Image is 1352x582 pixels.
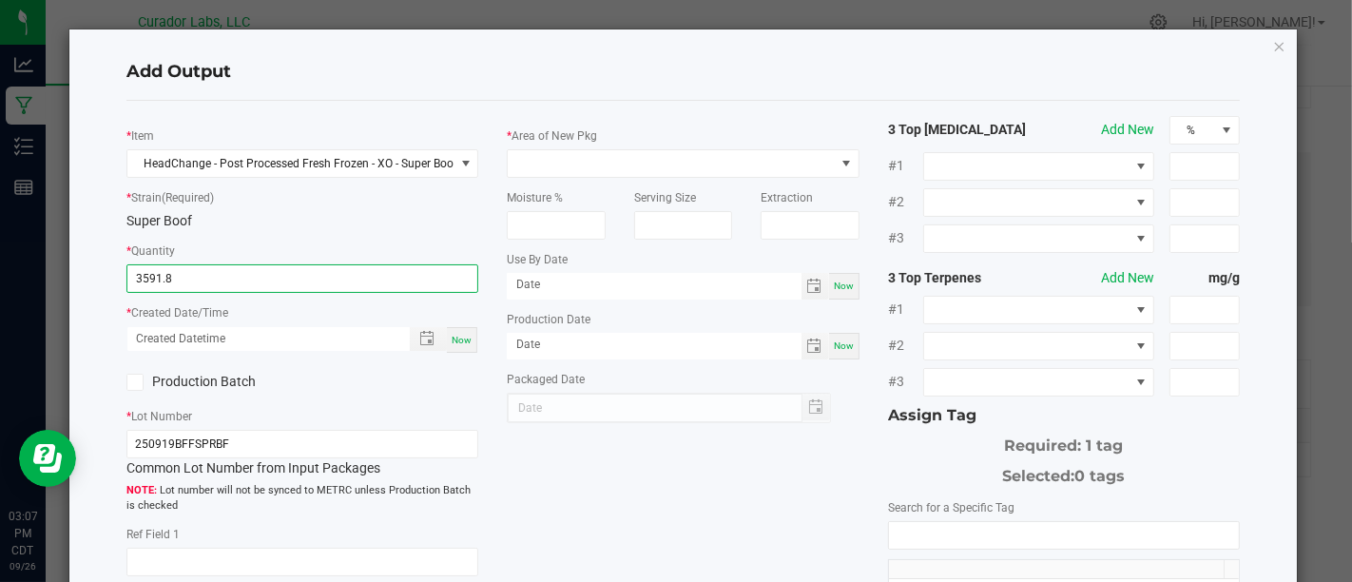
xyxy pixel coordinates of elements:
[507,333,802,357] input: Date
[127,150,454,177] span: HeadChange - Post Processed Fresh Frozen - XO - Super Boof
[634,189,696,206] label: Serving Size
[131,408,192,425] label: Lot Number
[127,327,390,351] input: Created Datetime
[452,335,472,345] span: Now
[1169,268,1240,288] strong: mg/g
[507,251,568,268] label: Use By Date
[923,368,1154,397] span: NO DATA FOUND
[1101,268,1154,288] button: Add New
[888,372,923,392] span: #3
[126,483,478,514] span: Lot number will not be synced to METRC unless Production Batch is checked
[802,273,829,300] span: Toggle calendar
[131,189,214,206] label: Strain
[888,300,923,320] span: #1
[507,189,563,206] label: Moisture %
[888,427,1240,457] div: Required: 1 tag
[126,60,1240,85] h4: Add Output
[507,311,590,328] label: Production Date
[761,189,813,206] label: Extraction
[162,191,214,204] span: (Required)
[888,228,923,248] span: #3
[923,332,1154,360] span: NO DATA FOUND
[923,296,1154,324] span: NO DATA FOUND
[888,156,923,176] span: #1
[1074,467,1125,485] span: 0 tags
[888,120,1029,140] strong: 3 Top [MEDICAL_DATA]
[131,127,154,145] label: Item
[888,336,923,356] span: #2
[131,304,228,321] label: Created Date/Time
[888,268,1029,288] strong: 3 Top Terpenes
[888,499,1014,516] label: Search for a Specific Tag
[507,371,585,388] label: Packaged Date
[889,522,1239,549] input: NO DATA FOUND
[1170,117,1215,144] span: %
[802,333,829,359] span: Toggle calendar
[19,430,76,487] iframe: Resource center
[410,327,447,351] span: Toggle popup
[888,404,1240,427] div: Assign Tag
[888,192,923,212] span: #2
[834,340,854,351] span: Now
[126,213,192,228] span: Super Boof
[1101,120,1154,140] button: Add New
[512,127,597,145] label: Area of New Pkg
[507,273,802,297] input: Date
[131,242,175,260] label: Quantity
[888,457,1240,488] div: Selected:
[126,430,478,478] div: Common Lot Number from Input Packages
[126,372,288,392] label: Production Batch
[126,526,180,543] label: Ref Field 1
[834,281,854,291] span: Now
